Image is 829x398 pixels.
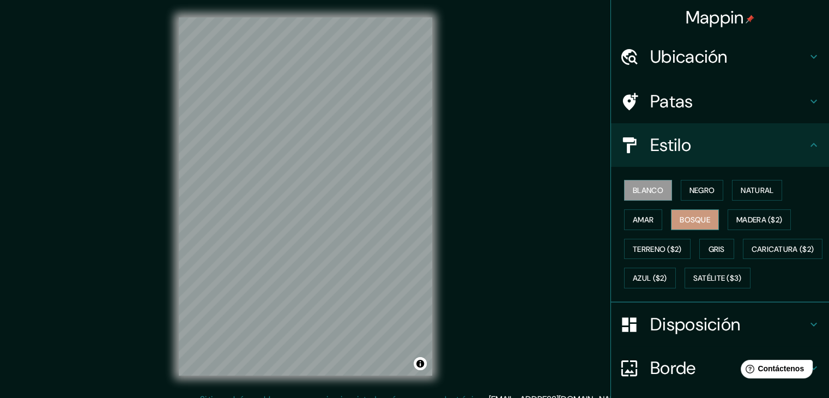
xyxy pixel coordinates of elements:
font: Patas [650,90,693,113]
button: Azul ($2) [624,268,676,288]
font: Madera ($2) [736,215,782,225]
button: Satélite ($3) [685,268,751,288]
button: Negro [681,180,724,201]
img: pin-icon.png [746,15,754,23]
font: Amar [633,215,653,225]
button: Amar [624,209,662,230]
font: Borde [650,357,696,379]
font: Satélite ($3) [693,274,742,284]
button: Gris [699,239,734,260]
button: Caricatura ($2) [743,239,823,260]
iframe: Lanzador de widgets de ayuda [732,355,817,386]
font: Ubicación [650,45,728,68]
font: Mappin [686,6,744,29]
canvas: Mapa [179,17,432,376]
font: Bosque [680,215,710,225]
button: Bosque [671,209,719,230]
font: Negro [689,185,715,195]
button: Natural [732,180,782,201]
div: Estilo [611,123,829,167]
div: Disposición [611,303,829,346]
font: Estilo [650,134,691,156]
font: Azul ($2) [633,274,667,284]
font: Natural [741,185,773,195]
div: Patas [611,80,829,123]
div: Ubicación [611,35,829,79]
font: Terreno ($2) [633,244,682,254]
button: Terreno ($2) [624,239,691,260]
font: Blanco [633,185,663,195]
font: Caricatura ($2) [752,244,814,254]
button: Blanco [624,180,672,201]
div: Borde [611,346,829,390]
button: Activar o desactivar atribución [414,357,427,370]
button: Madera ($2) [728,209,791,230]
font: Disposición [650,313,740,336]
font: Gris [709,244,725,254]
